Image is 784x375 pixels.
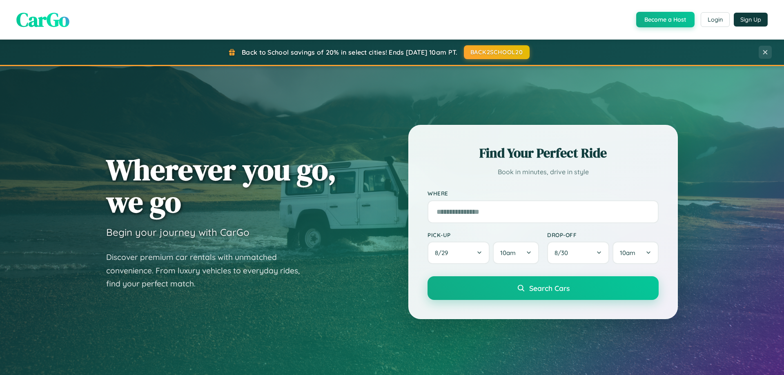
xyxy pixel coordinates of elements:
span: 10am [500,249,516,257]
span: 8 / 29 [435,249,452,257]
button: Become a Host [636,12,695,27]
button: Login [701,12,730,27]
button: Sign Up [734,13,768,27]
button: 10am [493,242,539,264]
button: 8/29 [428,242,490,264]
span: Back to School savings of 20% in select cities! Ends [DATE] 10am PT. [242,48,457,56]
button: BACK2SCHOOL20 [464,45,530,59]
span: CarGo [16,6,69,33]
span: 8 / 30 [555,249,572,257]
h3: Begin your journey with CarGo [106,226,249,238]
label: Pick-up [428,231,539,238]
button: 8/30 [547,242,609,264]
h2: Find Your Perfect Ride [428,144,659,162]
p: Discover premium car rentals with unmatched convenience. From luxury vehicles to everyday rides, ... [106,251,310,291]
label: Drop-off [547,231,659,238]
label: Where [428,190,659,197]
h1: Wherever you go, we go [106,153,336,218]
span: 10am [620,249,635,257]
span: Search Cars [529,284,570,293]
button: Search Cars [428,276,659,300]
p: Book in minutes, drive in style [428,166,659,178]
button: 10am [612,242,659,264]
